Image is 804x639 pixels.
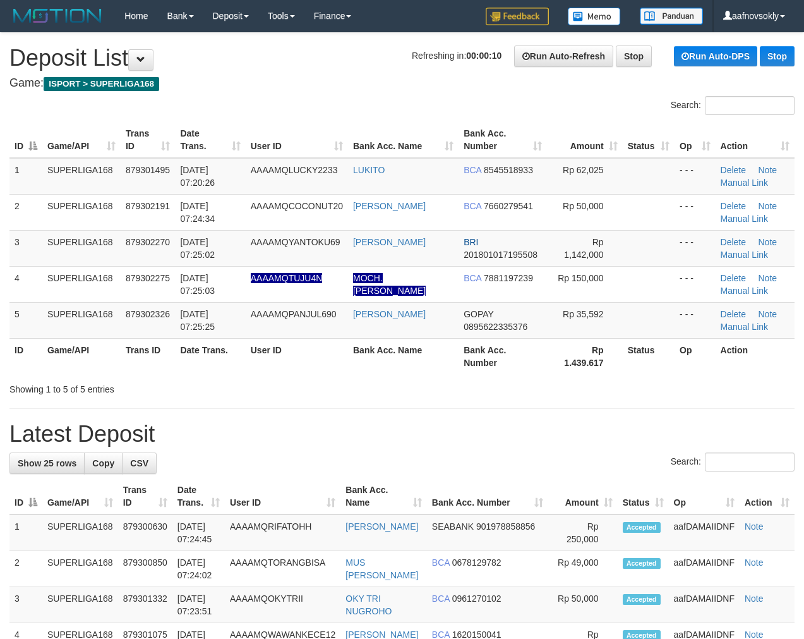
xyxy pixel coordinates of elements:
a: Note [745,557,764,568]
a: Delete [721,309,746,319]
a: Manual Link [721,322,769,332]
a: Note [745,593,764,604]
strong: 00:00:10 [466,51,501,61]
a: Delete [721,165,746,175]
th: Op [675,338,715,374]
td: 2 [9,194,42,230]
a: Run Auto-DPS [674,46,757,66]
span: Copy 901978858856 to clipboard [476,521,535,532]
a: LUKITO [353,165,385,175]
a: Delete [721,201,746,211]
td: SUPERLIGA168 [42,158,121,195]
th: Trans ID: activate to sort column ascending [118,478,172,514]
td: 5 [9,302,42,338]
th: Action: activate to sort column ascending [740,478,795,514]
td: aafDAMAIIDNF [669,551,740,587]
td: 3 [9,230,42,266]
span: AAAAMQPANJUL690 [251,309,337,319]
label: Search: [671,96,795,115]
th: Status: activate to sort column ascending [618,478,669,514]
span: 879302270 [126,237,170,247]
th: Action [716,338,795,374]
th: Bank Acc. Name [348,338,459,374]
td: 879300850 [118,551,172,587]
th: User ID [246,338,348,374]
th: User ID: activate to sort column ascending [246,122,348,158]
span: Refreshing in: [412,51,501,61]
span: Accepted [623,522,661,533]
th: Game/API: activate to sort column ascending [42,478,118,514]
td: - - - [675,302,715,338]
a: Delete [721,273,746,283]
td: 1 [9,158,42,195]
span: BCA [464,165,481,175]
a: [PERSON_NAME] [353,237,426,247]
td: SUPERLIGA168 [42,230,121,266]
td: Rp 250,000 [548,514,618,551]
span: Rp 1,142,000 [564,237,603,260]
img: Feedback.jpg [486,8,549,25]
td: Rp 49,000 [548,551,618,587]
a: Show 25 rows [9,453,85,474]
th: Date Trans.: activate to sort column ascending [175,122,245,158]
th: Date Trans. [175,338,245,374]
td: - - - [675,158,715,195]
td: - - - [675,230,715,266]
td: SUPERLIGA168 [42,194,121,230]
a: Stop [616,46,652,67]
span: [DATE] 07:24:34 [180,201,215,224]
a: MOCH. [PERSON_NAME] [353,273,426,296]
th: Date Trans.: activate to sort column ascending [172,478,225,514]
td: [DATE] 07:23:51 [172,587,225,623]
span: BCA [464,273,481,283]
span: SEABANK [432,521,474,532]
td: SUPERLIGA168 [42,302,121,338]
td: 2 [9,551,42,587]
a: Note [758,201,777,211]
td: 4 [9,266,42,302]
span: BCA [432,557,450,568]
td: [DATE] 07:24:02 [172,551,225,587]
th: Status: activate to sort column ascending [623,122,675,158]
th: Bank Acc. Number [459,338,547,374]
span: 879302275 [126,273,170,283]
a: MUS [PERSON_NAME] [345,557,418,580]
span: Nama rekening ada tanda titik/strip, harap diedit [251,273,323,283]
a: Stop [760,46,795,66]
span: Rp 35,592 [563,309,604,319]
span: AAAAMQYANTOKU69 [251,237,340,247]
td: 3 [9,587,42,623]
h1: Latest Deposit [9,422,795,447]
img: panduan.png [640,8,703,25]
td: Rp 50,000 [548,587,618,623]
th: ID [9,338,42,374]
div: Showing 1 to 5 of 5 entries [9,378,325,396]
label: Search: [671,453,795,472]
td: aafDAMAIIDNF [669,514,740,551]
td: SUPERLIGA168 [42,551,118,587]
span: Copy 0895622335376 to clipboard [464,322,527,332]
h4: Game: [9,77,795,90]
th: Trans ID [121,338,176,374]
td: SUPERLIGA168 [42,514,118,551]
a: Manual Link [721,214,769,224]
a: Note [758,309,777,319]
span: Rp 50,000 [563,201,604,211]
th: Game/API: activate to sort column ascending [42,122,121,158]
a: [PERSON_NAME] [345,521,418,532]
span: [DATE] 07:20:26 [180,165,215,188]
span: Rp 150,000 [558,273,603,283]
img: Button%20Memo.svg [568,8,621,25]
span: Copy 7881197239 to clipboard [484,273,533,283]
a: [PERSON_NAME] [353,201,426,211]
a: Manual Link [721,250,769,260]
td: AAAAMQRIFATOHH [225,514,340,551]
th: Game/API [42,338,121,374]
th: Action: activate to sort column ascending [716,122,795,158]
th: Trans ID: activate to sort column ascending [121,122,176,158]
span: BRI [464,237,478,247]
th: Amount: activate to sort column ascending [547,122,623,158]
th: Bank Acc. Name: activate to sort column ascending [340,478,427,514]
span: BCA [464,201,481,211]
td: SUPERLIGA168 [42,587,118,623]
